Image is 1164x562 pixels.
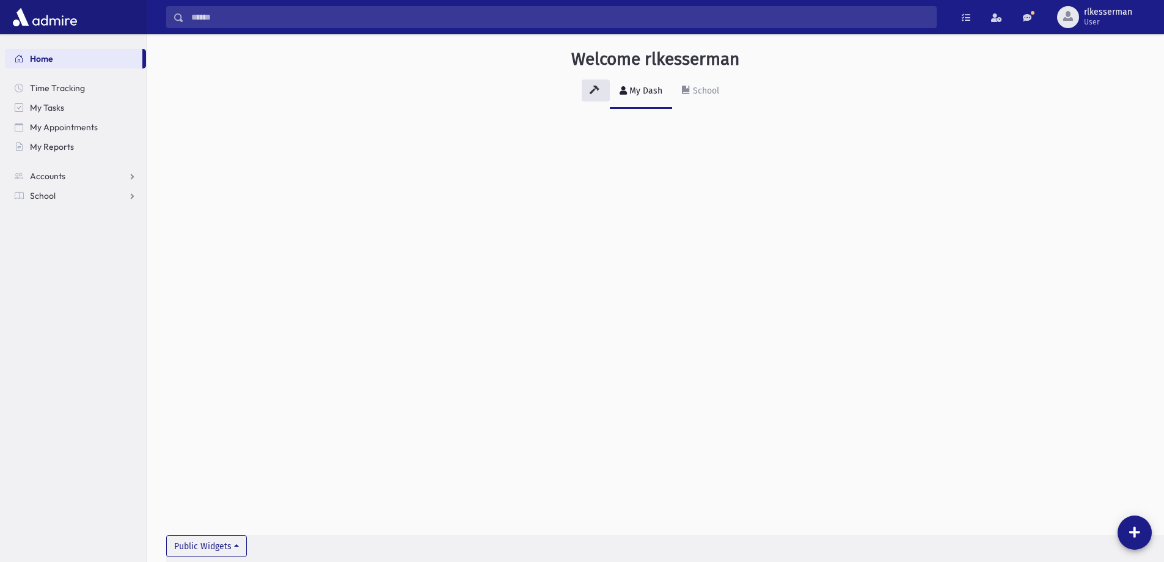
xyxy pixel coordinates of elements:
a: School [672,75,729,109]
a: School [5,186,146,205]
input: Search [184,6,936,28]
a: My Tasks [5,98,146,117]
a: My Appointments [5,117,146,137]
span: Time Tracking [30,83,85,94]
div: My Dash [627,86,662,96]
span: User [1084,17,1132,27]
span: My Tasks [30,102,64,113]
a: Accounts [5,166,146,186]
a: My Reports [5,137,146,157]
h3: Welcome rlkesserman [571,49,739,70]
a: Time Tracking [5,78,146,98]
div: School [690,86,719,96]
span: Home [30,53,53,64]
a: My Dash [610,75,672,109]
span: rlkesserman [1084,7,1132,17]
span: My Reports [30,141,74,152]
span: My Appointments [30,122,98,133]
button: Public Widgets [166,535,247,557]
span: School [30,190,56,201]
span: Accounts [30,171,65,182]
img: AdmirePro [10,5,80,29]
a: Home [5,49,142,68]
